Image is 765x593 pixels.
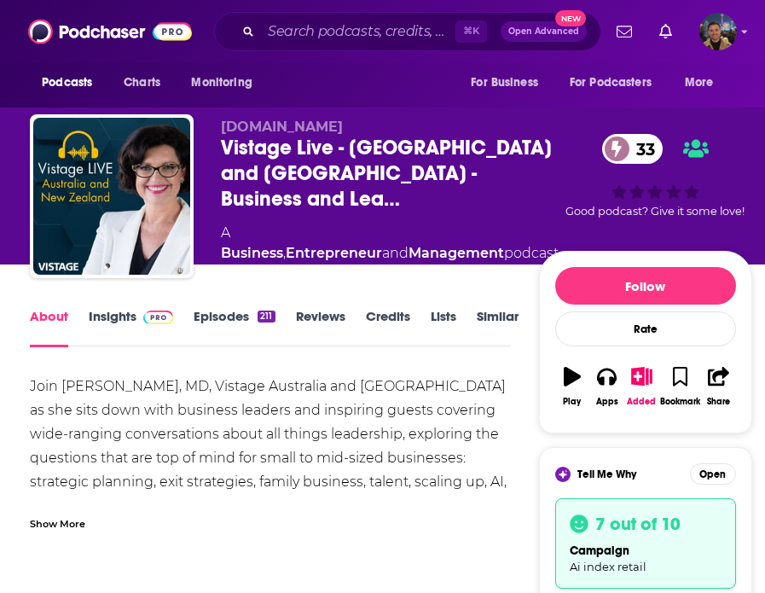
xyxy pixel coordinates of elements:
[455,20,487,43] span: ⌘ K
[431,308,456,347] a: Lists
[627,397,656,407] div: Added
[701,356,736,417] button: Share
[596,397,618,407] div: Apps
[659,356,701,417] button: Bookmark
[565,205,745,218] span: Good podcast? Give it some love!
[143,311,173,324] img: Podchaser Pro
[194,308,275,347] a: Episodes211
[690,463,736,485] button: Open
[286,245,382,261] a: Entrepreneur
[477,308,519,347] a: Similar
[652,17,679,46] a: Show notifications dropdown
[602,134,664,164] a: 33
[699,13,737,50] img: User Profile
[555,10,586,26] span: New
[559,67,676,99] button: open menu
[471,71,538,95] span: For Business
[258,311,275,323] div: 211
[555,311,736,346] div: Rate
[30,67,114,99] button: open menu
[624,356,659,417] button: Added
[113,67,171,99] a: Charts
[261,18,455,45] input: Search podcasts, credits, & more...
[33,118,190,275] img: Vistage Live - Australia and New Zealand - Business and Leadership Insights
[685,71,714,95] span: More
[221,119,343,135] span: [DOMAIN_NAME]
[124,71,160,95] span: Charts
[214,12,601,51] div: Search podcasts, credits, & more...
[459,67,559,99] button: open menu
[619,134,664,164] span: 33
[558,469,568,480] img: tell me why sparkle
[409,245,504,261] a: Management
[570,560,646,573] span: Ai index retail
[89,308,173,347] a: InsightsPodchaser Pro
[508,27,579,36] span: Open Advanced
[555,356,590,417] button: Play
[221,245,283,261] a: Business
[30,308,68,347] a: About
[570,544,629,558] span: campaign
[707,397,730,407] div: Share
[699,13,737,50] button: Show profile menu
[221,223,559,264] div: A podcast
[28,15,192,48] img: Podchaser - Follow, Share and Rate Podcasts
[563,397,581,407] div: Play
[555,267,736,305] button: Follow
[179,67,274,99] button: open menu
[501,21,587,42] button: Open AdvancedNew
[699,13,737,50] span: Logged in as AndrewKnowles
[296,308,345,347] a: Reviews
[577,468,636,481] span: Tell Me Why
[283,245,286,261] span: ,
[589,356,624,417] button: Apps
[570,71,652,95] span: For Podcasters
[382,245,409,261] span: and
[610,17,639,46] a: Show notifications dropdown
[660,397,700,407] div: Bookmark
[42,71,92,95] span: Podcasts
[191,71,252,95] span: Monitoring
[673,67,735,99] button: open menu
[595,513,681,535] h3: 7 out of 10
[559,119,751,233] div: 33Good podcast? Give it some love!
[366,308,410,347] a: Credits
